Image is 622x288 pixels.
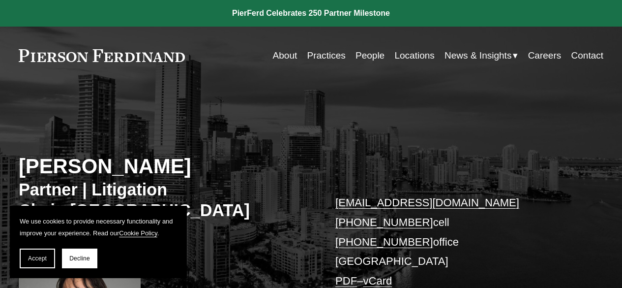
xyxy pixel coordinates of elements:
[20,216,177,239] p: We use cookies to provide necessary functionality and improve your experience. Read our .
[528,46,562,65] a: Careers
[19,154,311,179] h2: [PERSON_NAME]
[62,249,97,268] button: Decline
[571,46,604,65] a: Contact
[28,255,47,262] span: Accept
[307,46,346,65] a: Practices
[355,46,385,65] a: People
[273,46,297,65] a: About
[10,206,187,278] section: Cookie banner
[394,46,434,65] a: Locations
[335,275,357,287] a: PDF
[335,196,519,209] a: [EMAIL_ADDRESS][DOMAIN_NAME]
[335,216,433,228] a: [PHONE_NUMBER]
[19,179,311,221] h3: Partner | Litigation Chair, [GEOGRAPHIC_DATA]
[363,275,392,287] a: vCard
[444,47,511,64] span: News & Insights
[20,249,55,268] button: Accept
[335,236,433,248] a: [PHONE_NUMBER]
[119,229,157,237] a: Cookie Policy
[444,46,518,65] a: folder dropdown
[69,255,90,262] span: Decline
